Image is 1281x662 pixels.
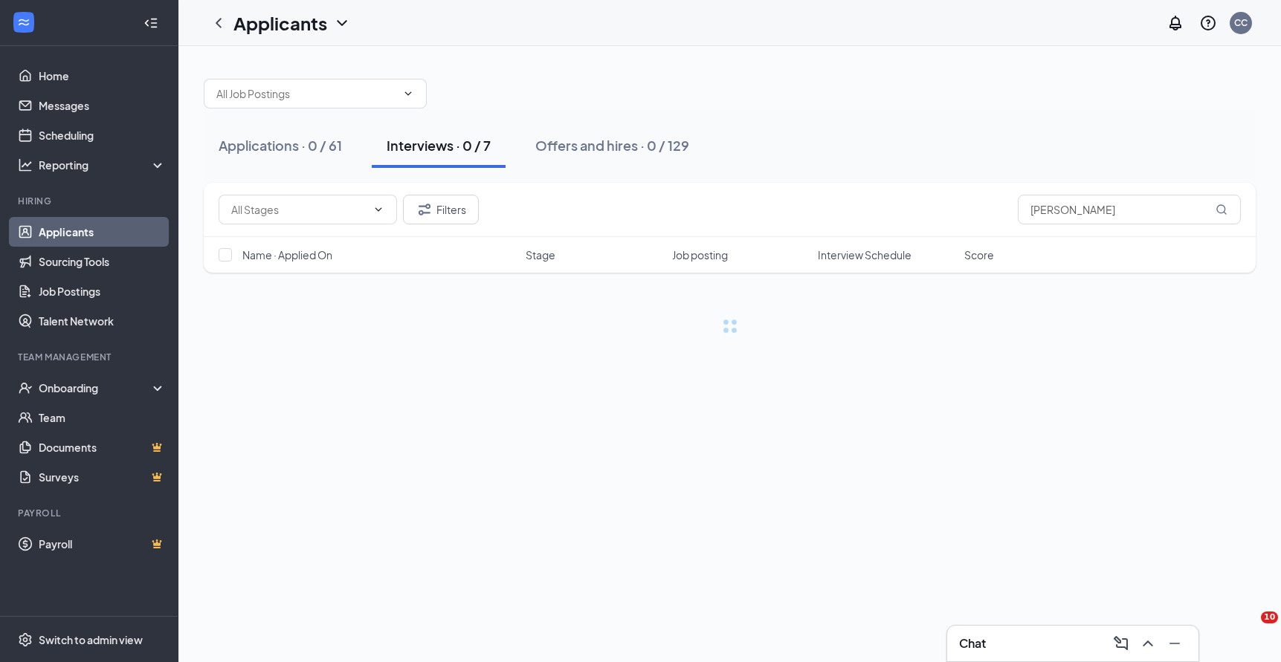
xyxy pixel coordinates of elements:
[1216,204,1227,215] svg: MagnifyingGlass
[1112,635,1130,652] svg: ComposeMessage
[526,247,555,262] span: Stage
[18,632,33,647] svg: Settings
[18,351,163,363] div: Team Management
[219,136,342,155] div: Applications · 0 / 61
[672,247,728,262] span: Job posting
[39,462,166,492] a: SurveysCrown
[372,204,384,215] svg: ChevronDown
[18,380,33,395] svg: UserCheck
[39,247,166,276] a: Sourcing Tools
[210,14,228,32] svg: ChevronLeft
[387,136,491,155] div: Interviews · 0 / 7
[1199,14,1217,32] svg: QuestionInfo
[39,632,143,647] div: Switch to admin view
[959,635,986,652] h3: Chat
[1167,14,1184,32] svg: Notifications
[39,306,166,336] a: Talent Network
[1163,632,1187,655] button: Minimize
[403,195,479,224] button: Filter Filters
[1136,632,1160,655] button: ChevronUp
[216,85,396,102] input: All Job Postings
[1139,635,1157,652] svg: ChevronUp
[964,247,994,262] span: Score
[1261,611,1278,623] span: 10
[231,201,367,218] input: All Stages
[416,201,433,218] svg: Filter
[39,432,166,462] a: DocumentsCrown
[39,380,153,395] div: Onboarding
[39,529,166,559] a: PayrollCrown
[1234,16,1248,29] div: CC
[18,195,163,207] div: Hiring
[39,120,166,150] a: Scheduling
[233,10,327,36] h1: Applicants
[39,403,166,432] a: Team
[39,158,167,172] div: Reporting
[1230,611,1266,647] iframe: Intercom live chat
[535,136,689,155] div: Offers and hires · 0 / 129
[39,217,166,247] a: Applicants
[16,15,31,30] svg: WorkstreamLogo
[1018,195,1241,224] input: Search in interviews
[818,247,911,262] span: Interview Schedule
[402,88,414,100] svg: ChevronDown
[1166,635,1184,652] svg: Minimize
[39,61,166,91] a: Home
[242,247,332,262] span: Name · Applied On
[1109,632,1133,655] button: ComposeMessage
[18,158,33,172] svg: Analysis
[39,91,166,120] a: Messages
[333,14,351,32] svg: ChevronDown
[39,276,166,306] a: Job Postings
[143,16,158,30] svg: Collapse
[18,507,163,519] div: Payroll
